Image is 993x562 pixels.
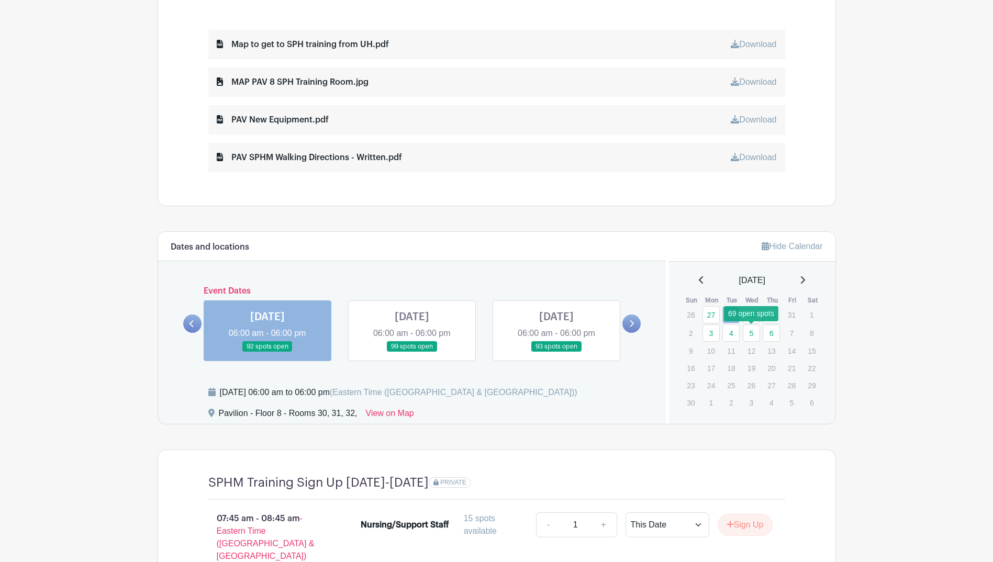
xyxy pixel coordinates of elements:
p: 19 [743,360,760,376]
a: 3 [702,324,720,342]
a: 28 [722,306,740,323]
a: Download [731,40,776,49]
div: 69 open spots [724,306,778,321]
p: 31 [783,307,800,323]
th: Sat [802,295,823,306]
p: 11 [722,343,740,359]
th: Mon [702,295,722,306]
p: 29 [803,377,820,394]
th: Wed [742,295,763,306]
p: 9 [682,343,699,359]
a: 4 [722,324,740,342]
p: 30 [682,395,699,411]
th: Tue [722,295,742,306]
p: 16 [682,360,699,376]
h6: Dates and locations [171,242,249,252]
h6: Event Dates [202,286,623,296]
p: 1 [702,395,720,411]
p: 18 [722,360,740,376]
a: Download [731,153,776,162]
a: 6 [763,324,780,342]
p: 22 [803,360,820,376]
div: PAV SPHM Walking Directions - Written.pdf [217,151,402,164]
span: PRIVATE [440,479,466,486]
a: - [536,512,560,537]
p: 28 [783,377,800,394]
p: 2 [722,395,740,411]
a: + [590,512,617,537]
p: 21 [783,360,800,376]
p: 1 [803,307,820,323]
div: Pavilion - Floor 8 - Rooms 30, 31, 32, [219,407,358,424]
span: [DATE] [739,274,765,287]
p: 3 [743,395,760,411]
a: Hide Calendar [762,242,822,251]
p: 17 [702,360,720,376]
span: - Eastern Time ([GEOGRAPHIC_DATA] & [GEOGRAPHIC_DATA]) [217,514,315,560]
p: 27 [763,377,780,394]
a: View on Map [366,407,414,424]
p: 14 [783,343,800,359]
div: PAV New Equipment.pdf [217,114,329,126]
span: (Eastern Time ([GEOGRAPHIC_DATA] & [GEOGRAPHIC_DATA])) [330,388,577,397]
p: 24 [702,377,720,394]
th: Sun [682,295,702,306]
p: 23 [682,377,699,394]
div: Map to get to SPH training from UH.pdf [217,38,389,51]
a: 5 [743,324,760,342]
p: 8 [803,325,820,341]
p: 6 [803,395,820,411]
th: Fri [783,295,803,306]
p: 12 [743,343,760,359]
div: MAP PAV 8 SPH Training Room.jpg [217,76,369,88]
h4: SPHM Training Sign Up [DATE]-[DATE] [208,475,429,490]
th: Thu [762,295,783,306]
div: 15 spots available [464,512,528,537]
a: Download [731,77,776,86]
p: 4 [763,395,780,411]
div: [DATE] 06:00 am to 06:00 pm [220,386,577,399]
a: 27 [702,306,720,323]
p: 26 [743,377,760,394]
p: 15 [803,343,820,359]
p: 2 [682,325,699,341]
div: Nursing/Support Staff [361,519,449,531]
p: 25 [722,377,740,394]
p: 10 [702,343,720,359]
p: 7 [783,325,800,341]
button: Sign Up [718,514,773,536]
p: 13 [763,343,780,359]
p: 26 [682,307,699,323]
p: 5 [783,395,800,411]
a: Download [731,115,776,124]
p: 20 [763,360,780,376]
